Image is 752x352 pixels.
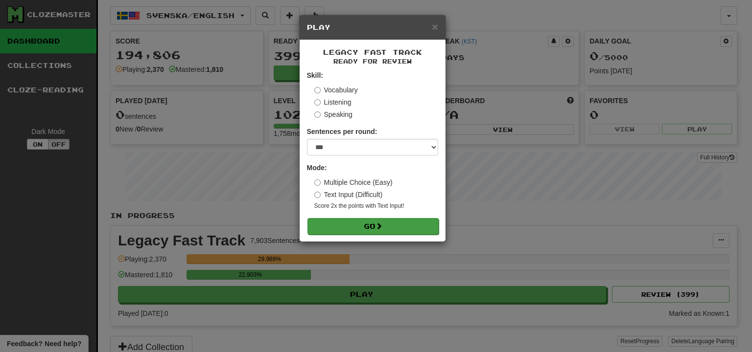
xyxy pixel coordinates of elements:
button: Go [307,218,439,235]
strong: Skill: [307,71,323,79]
label: Text Input (Difficult) [314,190,383,199]
small: Score 2x the points with Text Input ! [314,202,438,210]
label: Speaking [314,110,352,119]
span: × [432,21,438,32]
strong: Mode: [307,164,327,172]
input: Vocabulary [314,87,321,93]
button: Close [432,22,438,32]
label: Vocabulary [314,85,358,95]
label: Multiple Choice (Easy) [314,177,393,187]
input: Listening [314,99,321,106]
input: Multiple Choice (Easy) [314,179,321,186]
span: Legacy Fast Track [323,48,422,56]
input: Text Input (Difficult) [314,192,321,198]
small: Ready for Review [307,57,438,66]
label: Sentences per round: [307,127,377,136]
label: Listening [314,97,352,107]
input: Speaking [314,111,321,118]
h5: Play [307,22,438,32]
